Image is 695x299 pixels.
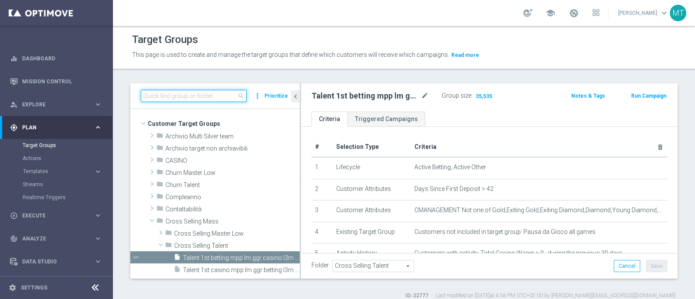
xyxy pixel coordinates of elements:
[10,235,103,242] button: track_changes Analyze keyboard_arrow_right
[165,241,172,251] i: folder
[10,124,103,131] button: gps_fixed Plan keyboard_arrow_right
[311,112,347,127] a: Criteria
[311,179,333,200] td: 2
[10,47,102,70] div: Dashboard
[23,169,85,174] span: Templates
[23,142,90,149] a: Target Groups
[165,169,300,177] span: Churn Master Low
[414,207,664,214] span: CMANAGEMENT Not one of Gold,Exiting Gold,Exiting Diamond,Diamond,Young Diamond,Young Gold,Exiting...
[174,230,300,237] span: Cross Selling Master Low
[311,157,333,179] td: 1
[311,91,419,101] h2: Talent 1st betting mpp lm ggr casino l3m > 0
[165,194,300,201] span: Compleanno
[10,70,102,93] div: Mission Control
[659,8,669,18] span: keyboard_arrow_down
[23,181,90,188] a: Streams
[10,212,103,219] button: play_circle_outline Execute keyboard_arrow_right
[22,213,94,218] span: Execute
[165,206,300,213] span: Contattabilit&#xE0;
[165,133,300,140] span: Archivio Multi Silver team
[546,8,555,18] span: school
[10,101,103,108] button: person_search Explore keyboard_arrow_right
[156,181,163,191] i: folder
[22,70,102,93] a: Mission Control
[471,92,473,99] label: :
[141,90,247,102] input: Quick find group or folder
[10,55,103,62] button: equalizer Dashboard
[10,235,18,243] i: track_changes
[10,124,94,131] div: Plan
[94,123,102,131] i: keyboard_arrow_right
[570,91,606,101] button: Notes & Tags
[94,257,102,266] i: keyboard_arrow_right
[10,101,94,108] div: Explore
[414,164,486,171] span: Active Betting, Active Other
[414,228,596,236] span: Customers not included in target group: Pausa da Gioco all games
[670,5,686,21] div: MT
[22,259,94,264] span: Data Studio
[614,260,640,272] button: Cancel
[9,284,17,292] i: settings
[156,144,163,154] i: folder
[148,118,300,130] span: Customer Target Groups
[646,260,667,272] button: Save
[421,91,429,101] i: mode_edit
[22,102,94,107] span: Explore
[132,33,198,46] h1: Target Groups
[23,169,94,174] div: Templates
[23,155,90,162] a: Actions
[165,145,300,152] span: Archivio target non archiavibili
[174,278,181,288] i: insert_drive_file
[333,243,411,265] td: Activity History
[311,200,333,222] td: 3
[23,168,103,175] button: Templates keyboard_arrow_right
[333,137,411,157] th: Selection Type
[311,137,333,157] th: #
[23,139,112,152] div: Target Groups
[183,254,300,262] span: Talent 1st betting mpp lm ggr casino l3m &gt; 0
[10,258,94,266] div: Data Studio
[475,93,493,101] span: 35,535
[414,185,493,193] span: Days Since First Deposit > 42
[94,234,102,243] i: keyboard_arrow_right
[442,92,471,99] label: Group size
[165,229,172,239] i: folder
[94,211,102,220] i: keyboard_arrow_right
[132,51,449,58] span: This page is used to create and manage the target groups that define which customers will receive...
[10,55,18,62] i: equalizer
[21,285,47,290] a: Settings
[311,243,333,265] td: 5
[22,125,94,130] span: Plan
[10,212,18,220] i: play_circle_outline
[333,179,411,200] td: Customer Attributes
[165,218,300,225] span: Cross Selling Mass
[23,152,112,165] div: Actions
[238,92,245,99] span: search
[291,92,300,101] i: chevron_left
[174,253,181,263] i: insert_drive_file
[617,7,670,20] a: [PERSON_NAME]keyboard_arrow_down
[156,205,163,215] i: folder
[10,258,103,265] button: Data Studio keyboard_arrow_right
[333,200,411,222] td: Customer Attributes
[414,143,437,150] span: Criteria
[23,178,112,191] div: Streams
[165,181,300,189] span: Churn Talent
[174,242,300,250] span: Cross Selling Talent
[156,156,163,166] i: folder
[10,235,94,243] div: Analyze
[450,50,480,60] button: Read more
[10,78,103,85] div: Mission Control
[23,191,112,204] div: Realtime Triggers
[291,90,300,102] button: chevron_left
[94,168,102,176] i: keyboard_arrow_right
[165,157,300,164] span: CASINO
[414,250,623,257] span: Customers with activity, Total Casino Wager > 0 , during the previous 30 days
[347,112,425,127] a: Triggered Campaigns
[174,266,181,276] i: insert_drive_file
